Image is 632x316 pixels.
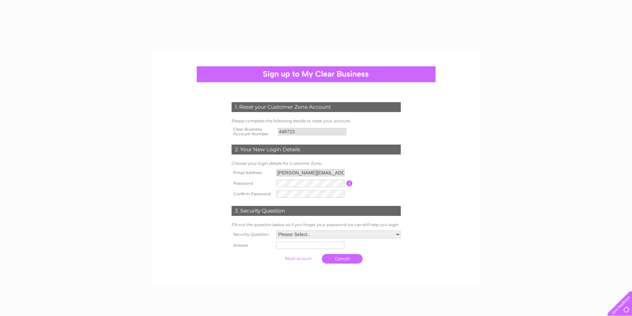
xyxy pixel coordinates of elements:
th: Password [230,178,275,189]
a: Cancel [322,254,363,264]
input: Information [346,180,353,186]
th: Clear Business Account Number [230,125,276,138]
div: 1. Reset your Customer Zone Account [232,102,401,112]
td: Choose your login details for Customer Zone. [230,159,402,167]
input: Submit [278,254,318,263]
div: 2. Your New Login Details [232,145,401,155]
td: Fill out the question below so if you forget your password we can still help you login. [230,221,402,229]
div: 3. Security Question [232,206,401,216]
th: Confirm Password [230,189,275,199]
th: Answer [230,240,274,251]
th: Security Question [230,229,274,240]
td: Please complete the following details to reset your account. [230,117,402,125]
th: Email Address [230,167,275,178]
